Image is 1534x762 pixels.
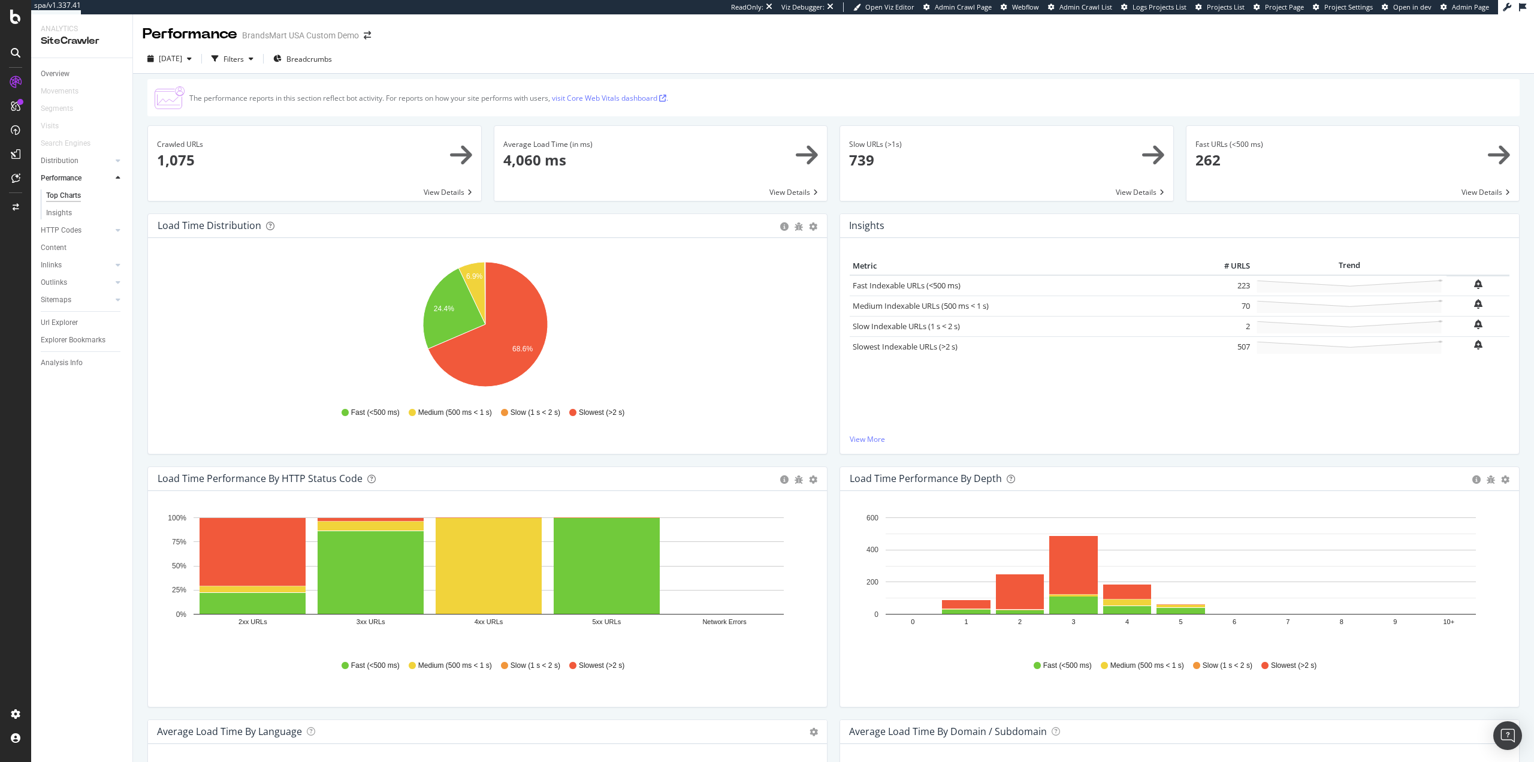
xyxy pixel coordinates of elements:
[781,2,825,12] div: Viz Debugger:
[418,661,492,671] span: Medium (500 ms < 1 s)
[810,728,818,736] i: Options
[286,54,332,64] span: Breadcrumbs
[1205,296,1253,316] td: 70
[849,218,884,234] h4: Insights
[850,472,1002,484] div: Load Time Performance by Depth
[418,408,492,418] span: Medium (500 ms < 1 s)
[41,172,81,185] div: Performance
[155,86,185,109] img: CjTTJyXI.png
[1441,2,1489,12] a: Admin Page
[1125,618,1129,625] text: 4
[1133,2,1186,11] span: Logs Projects List
[874,610,878,619] text: 0
[41,224,112,237] a: HTTP Codes
[1018,618,1022,625] text: 2
[1313,2,1373,12] a: Project Settings
[357,618,385,625] text: 3xx URLs
[46,189,124,202] a: Top Charts
[1012,2,1039,11] span: Webflow
[158,472,363,484] div: Load Time Performance by HTTP Status Code
[1443,618,1454,625] text: 10+
[850,510,1505,649] svg: A chart.
[795,475,803,484] div: bug
[41,276,67,289] div: Outlinks
[46,207,124,219] a: Insights
[1340,618,1343,625] text: 8
[159,53,182,64] span: 2025 Sep. 24th
[172,586,186,594] text: 25%
[1474,340,1482,350] div: bell-plus
[41,155,78,167] div: Distribution
[46,207,72,219] div: Insights
[1205,336,1253,357] td: 507
[1179,618,1182,625] text: 5
[911,618,914,625] text: 0
[935,2,992,11] span: Admin Crawl Page
[795,222,803,231] div: bug
[1393,2,1432,11] span: Open in dev
[41,259,112,272] a: Inlinks
[809,475,817,484] div: gear
[1254,2,1304,12] a: Project Page
[41,334,105,347] div: Explorer Bookmarks
[143,49,197,68] button: [DATE]
[809,222,817,231] div: gear
[1265,2,1304,11] span: Project Page
[1205,316,1253,336] td: 2
[41,294,112,306] a: Sitemaps
[207,49,258,68] button: Filters
[1048,2,1112,12] a: Admin Crawl List
[41,34,123,48] div: SiteCrawler
[41,155,112,167] a: Distribution
[41,294,71,306] div: Sitemaps
[865,2,914,11] span: Open Viz Editor
[172,538,186,546] text: 75%
[579,408,624,418] span: Slowest (>2 s)
[46,189,81,202] div: Top Charts
[1043,661,1092,671] span: Fast (<500 ms)
[41,357,124,369] a: Analysis Info
[242,29,359,41] div: BrandsMart USA Custom Demo
[168,514,186,522] text: 100%
[1072,618,1076,625] text: 3
[1487,475,1495,484] div: bug
[853,341,958,352] a: Slowest Indexable URLs (>2 s)
[552,93,668,103] a: visit Core Web Vitals dashboard .
[41,317,124,329] a: Url Explorer
[475,618,503,625] text: 4xx URLs
[1253,257,1447,275] th: Trend
[41,317,78,329] div: Url Explorer
[176,610,187,619] text: 0%
[1059,2,1112,11] span: Admin Crawl List
[158,510,813,649] div: A chart.
[1121,2,1186,12] a: Logs Projects List
[41,68,70,80] div: Overview
[850,434,1509,444] a: View More
[158,257,813,396] svg: A chart.
[780,222,789,231] div: circle-info
[41,24,123,34] div: Analytics
[41,242,124,254] a: Content
[41,242,67,254] div: Content
[1207,2,1245,11] span: Projects List
[41,137,102,150] a: Search Engines
[268,49,337,68] button: Breadcrumbs
[853,321,960,332] a: Slow Indexable URLs (1 s < 2 s)
[434,305,454,313] text: 24.4%
[41,68,124,80] a: Overview
[466,272,483,281] text: 6.9%
[1233,618,1236,625] text: 6
[853,280,961,291] a: Fast Indexable URLs (<500 ms)
[1382,2,1432,12] a: Open in dev
[512,345,533,353] text: 68.6%
[866,514,878,522] text: 600
[143,24,237,44] div: Performance
[853,2,914,12] a: Open Viz Editor
[1001,2,1039,12] a: Webflow
[1393,618,1397,625] text: 9
[41,334,124,347] a: Explorer Bookmarks
[1474,299,1482,309] div: bell-plus
[511,661,560,671] span: Slow (1 s < 2 s)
